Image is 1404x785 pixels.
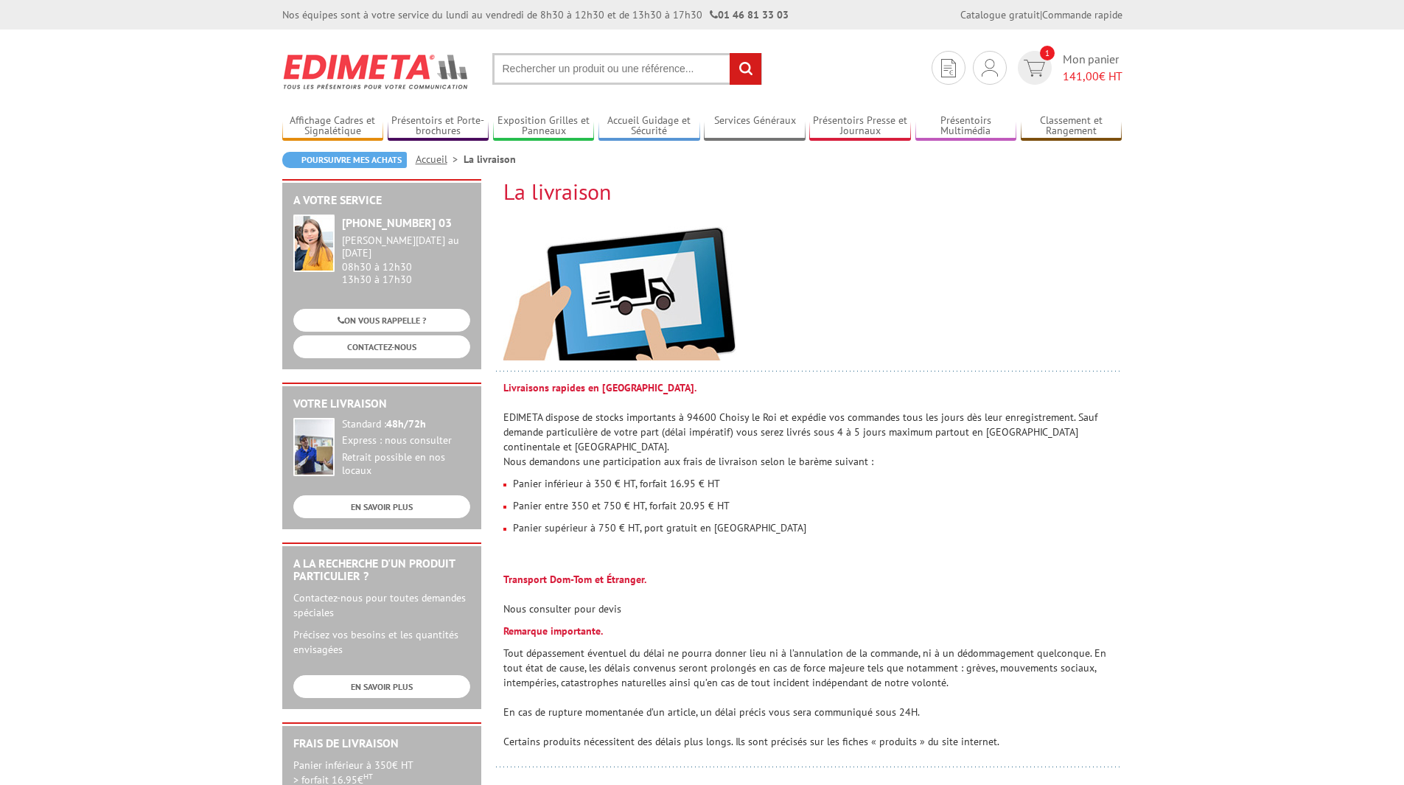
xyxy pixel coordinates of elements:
span: € HT [1063,68,1122,85]
span: Mon panier [1063,51,1122,85]
a: Services Généraux [704,114,806,139]
a: Exposition Grilles et Panneaux [493,114,595,139]
img: Edimeta [282,44,470,99]
a: Catalogue gratuit [960,8,1040,21]
div: Express : nous consulter [342,434,470,447]
p: Précisez vos besoins et les quantités envisagées [293,627,470,657]
div: Standard : [342,418,470,431]
strong: Remarque importante. [503,624,603,638]
h2: Frais de Livraison [293,737,470,750]
h2: Votre livraison [293,397,470,411]
img: puce_rouge.gif [503,526,513,532]
img: puce_rouge.gif [503,504,513,510]
span: 141,00 [1063,69,1099,83]
a: EN SAVOIR PLUS [293,675,470,698]
p: Panier supérieur à 750 € HT, port gratuit en [GEOGRAPHIC_DATA] [503,520,1115,535]
div: | [960,7,1122,22]
img: devis rapide [982,59,998,77]
input: Rechercher un produit ou une référence... [492,53,762,85]
img: devis rapide [941,59,956,77]
li: La livraison [464,152,516,167]
a: Commande rapide [1042,8,1122,21]
div: 08h30 à 12h30 13h30 à 17h30 [342,234,470,285]
strong: Livraisons rapides en [GEOGRAPHIC_DATA]. [503,381,696,394]
div: Nos équipes sont à votre service du lundi au vendredi de 8h30 à 12h30 et de 13h30 à 17h30 [282,7,789,22]
p: Tout dépassement éventuel du délai ne pourra donner lieu ni à l’annulation de la commande, ni à u... [503,646,1115,749]
a: ON VOUS RAPPELLE ? [293,309,470,332]
div: Retrait possible en nos locaux [342,451,470,478]
p: Panier inférieur à 350 € HT, forfait 16.95 € HT [503,476,1115,491]
p: Panier entre 350 et 750 € HT, forfait 20.95 € HT [503,498,1115,513]
sup: HT [363,771,373,781]
a: Accueil Guidage et Sécurité [598,114,700,139]
a: Classement et Rangement [1021,114,1122,139]
a: Présentoirs Multimédia [915,114,1017,139]
a: Poursuivre mes achats [282,152,407,168]
p: Contactez-nous pour toutes demandes spéciales [293,590,470,620]
a: EN SAVOIR PLUS [293,495,470,518]
img: widget-service.jpg [293,214,335,272]
img: livraison.jpg [503,226,737,360]
a: CONTACTEZ-NOUS [293,335,470,358]
strong: [PHONE_NUMBER] 03 [342,215,452,230]
a: devis rapide 1 Mon panier 141,00€ HT [1014,51,1122,85]
strong: Transport Dom-Tom et Étranger. [503,573,646,586]
img: devis rapide [1024,60,1045,77]
a: Accueil [416,153,464,166]
a: Affichage Cadres et Signalétique [282,114,384,139]
h2: La livraison [503,179,1115,203]
h2: A votre service [293,194,470,207]
h2: A la recherche d'un produit particulier ? [293,557,470,583]
input: rechercher [730,53,761,85]
strong: 48h/72h [386,417,426,430]
img: widget-livraison.jpg [293,418,335,476]
img: puce_rouge.gif [503,482,513,488]
p: EDIMETA dispose de stocks importants à 94600 Choisy le Roi et expédie vos commandes tous les jour... [503,380,1115,469]
a: Présentoirs Presse et Journaux [809,114,911,139]
a: Présentoirs et Porte-brochures [388,114,489,139]
p: Nous consulter pour devis [503,572,1115,616]
strong: 01 46 81 33 03 [710,8,789,21]
div: [PERSON_NAME][DATE] au [DATE] [342,234,470,259]
span: 1 [1040,46,1055,60]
